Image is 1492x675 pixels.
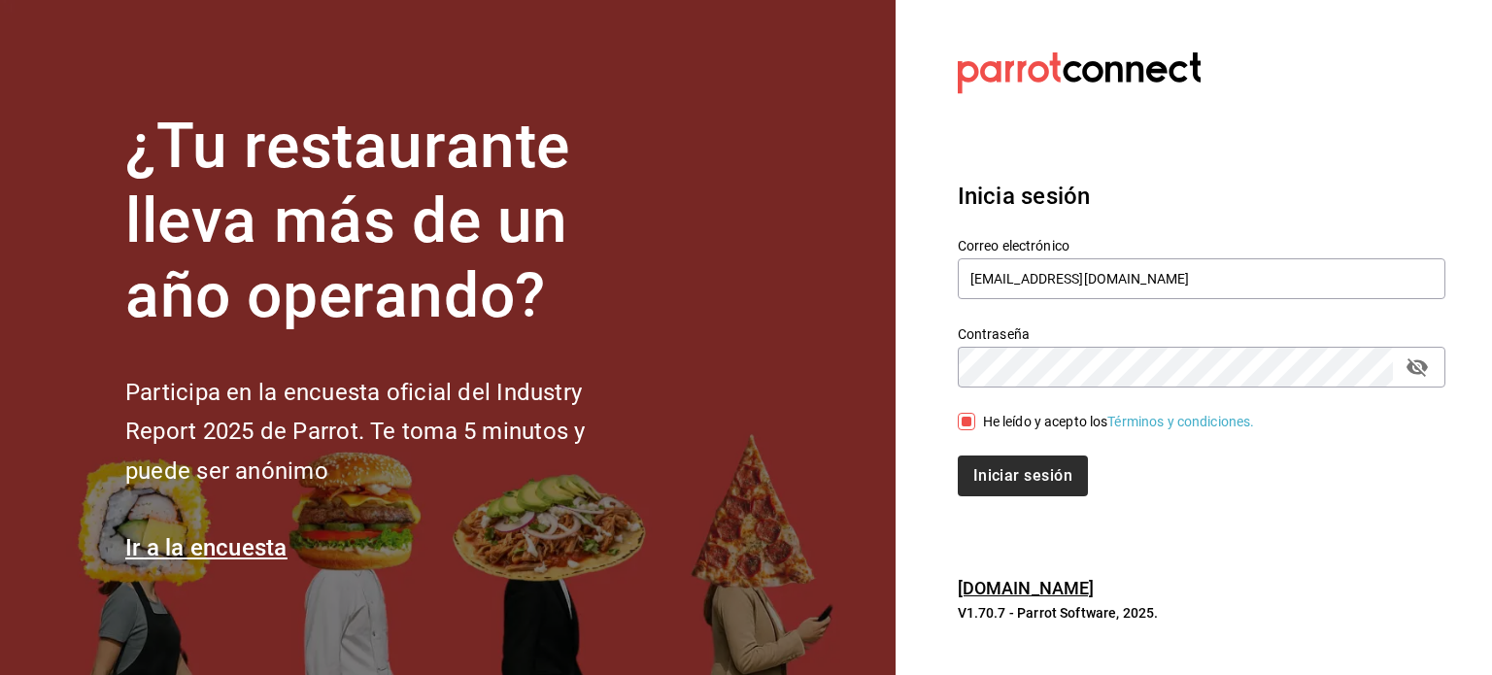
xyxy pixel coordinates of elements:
[958,239,1445,253] label: Correo electrónico
[958,258,1445,299] input: Ingresa tu correo electrónico
[958,578,1095,598] a: [DOMAIN_NAME]
[1107,414,1254,429] a: Términos y condiciones.
[125,534,288,561] a: Ir a la encuesta
[983,412,1255,432] div: He leído y acepto los
[958,603,1445,623] p: V1.70.7 - Parrot Software, 2025.
[125,373,650,491] h2: Participa en la encuesta oficial del Industry Report 2025 de Parrot. Te toma 5 minutos y puede se...
[1401,351,1434,384] button: passwordField
[958,456,1088,496] button: Iniciar sesión
[125,110,650,333] h1: ¿Tu restaurante lleva más de un año operando?
[958,327,1445,341] label: Contraseña
[958,179,1445,214] h3: Inicia sesión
